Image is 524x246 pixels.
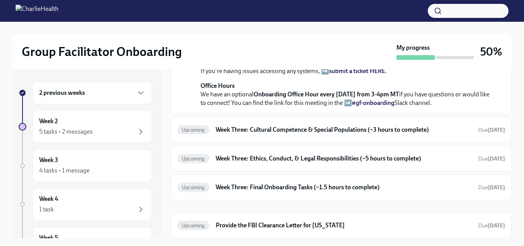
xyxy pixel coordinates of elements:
a: submit a ticket HERE [329,67,385,75]
p: We have an optional if you have questions or would like to connect! You can find the link for thi... [201,82,493,107]
a: Week 34 tasks • 1 message [19,149,152,182]
span: Upcoming [177,185,209,190]
span: Due [478,222,505,229]
span: Due [478,155,505,162]
h3: 50% [480,45,502,59]
h2: Group Facilitator Onboarding [22,44,182,59]
a: #gf-onboarding [352,99,394,106]
a: Week 25 tasks • 2 messages [19,110,152,143]
h6: Provide the FBI Clearance Letter for [US_STATE] [216,221,472,230]
span: October 11th, 2025 10:00 [478,184,505,191]
div: 1 task [39,205,54,214]
strong: [DATE] [488,184,505,191]
h6: Week Three: Final Onboarding Tasks (~1.5 hours to complete) [216,183,472,192]
span: October 13th, 2025 10:00 [478,155,505,162]
img: CharlieHealth [16,5,59,17]
strong: Onboarding Office Hour every [DATE] from 3-4pm MT [254,91,399,98]
strong: [DATE] [488,155,505,162]
span: Upcoming [177,127,209,133]
span: October 28th, 2025 10:00 [478,222,505,229]
h6: 2 previous weeks [39,89,85,97]
h6: Week 4 [39,195,58,203]
div: 2 previous weeks [33,82,152,104]
a: UpcomingWeek Three: Ethics, Conduct, & Legal Responsibilities (~5 hours to complete)Due[DATE] [177,152,505,165]
span: Due [478,127,505,133]
h6: Week 3 [39,156,58,164]
strong: [DATE] [488,127,505,133]
div: 5 tasks • 2 messages [39,127,93,136]
div: 4 tasks • 1 message [39,166,90,175]
strong: Office Hours [201,82,235,89]
strong: My progress [396,44,430,52]
strong: [DATE] [488,222,505,229]
span: Due [478,184,505,191]
h6: Week 5 [39,234,58,242]
a: UpcomingProvide the FBI Clearance Letter for [US_STATE]Due[DATE] [177,219,505,232]
h6: Week Three: Ethics, Conduct, & Legal Responsibilities (~5 hours to complete) [216,154,472,163]
h6: Week 2 [39,117,58,126]
span: Upcoming [177,223,209,229]
a: UpcomingWeek Three: Final Onboarding Tasks (~1.5 hours to complete)Due[DATE] [177,181,505,194]
a: UpcomingWeek Three: Cultural Competence & Special Populations (~3 hours to complete)Due[DATE] [177,124,505,136]
h6: Week Three: Cultural Competence & Special Populations (~3 hours to complete) [216,126,472,134]
span: Upcoming [177,156,209,162]
a: Week 41 task [19,188,152,221]
span: October 13th, 2025 10:00 [478,126,505,134]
